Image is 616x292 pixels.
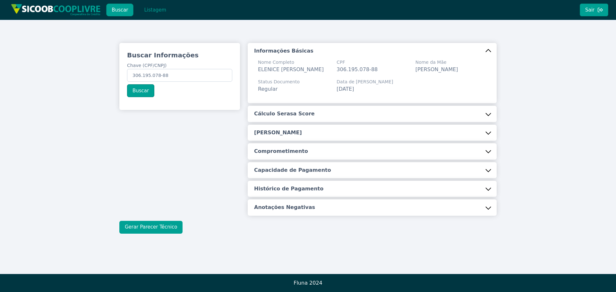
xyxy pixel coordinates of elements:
[248,125,497,141] button: [PERSON_NAME]
[254,185,323,192] h5: Histórico de Pagamento
[248,143,497,159] button: Comprometimento
[254,167,331,174] h5: Capacidade de Pagamento
[258,66,324,72] span: ELENICE [PERSON_NAME]
[127,51,232,60] h3: Buscar Informações
[254,129,302,136] h5: [PERSON_NAME]
[258,79,300,85] span: Status Documento
[337,86,354,92] span: [DATE]
[11,4,101,16] img: img/sicoob_cooplivre.png
[106,4,133,16] button: Buscar
[254,47,313,54] h5: Informações Básicas
[119,221,183,234] button: Gerar Parecer Técnico
[248,162,497,178] button: Capacidade de Pagamento
[127,63,167,68] span: Chave (CPF/CNPJ)
[415,59,458,66] span: Nome da Mãe
[337,79,393,85] span: Data de [PERSON_NAME]
[258,86,278,92] span: Regular
[580,4,608,16] button: Sair
[254,204,315,211] h5: Anotações Negativas
[415,66,458,72] span: [PERSON_NAME]
[337,59,378,66] span: CPF
[248,43,497,59] button: Informações Básicas
[127,84,154,97] button: Buscar
[127,69,232,82] input: Chave (CPF/CNPJ)
[248,181,497,197] button: Histórico de Pagamento
[337,66,378,72] span: 306.195.078-88
[248,199,497,215] button: Anotações Negativas
[294,280,322,286] span: Fluna 2024
[258,59,324,66] span: Nome Completo
[248,106,497,122] button: Cálculo Serasa Score
[254,110,315,117] h5: Cálculo Serasa Score
[139,4,172,16] button: Listagem
[254,148,308,155] h5: Comprometimento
